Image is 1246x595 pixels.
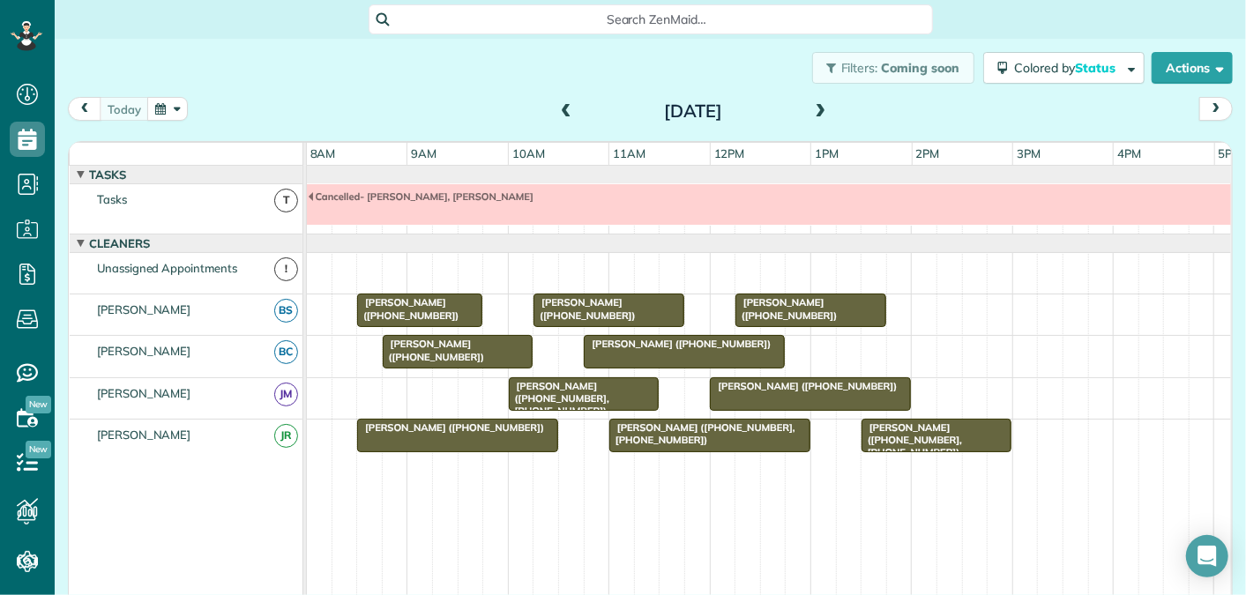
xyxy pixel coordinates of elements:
[86,167,130,182] span: Tasks
[100,97,149,121] button: today
[983,52,1145,84] button: Colored byStatus
[1013,146,1044,160] span: 3pm
[26,396,51,413] span: New
[274,189,298,212] span: T
[735,296,838,321] span: [PERSON_NAME] ([PHONE_NUMBER])
[608,421,795,446] span: [PERSON_NAME] ([PHONE_NUMBER], [PHONE_NUMBER])
[1152,52,1233,84] button: Actions
[382,338,485,362] span: [PERSON_NAME] ([PHONE_NUMBER])
[407,146,440,160] span: 9am
[881,60,960,76] span: Coming soon
[583,101,803,121] h2: [DATE]
[93,261,241,275] span: Unassigned Appointments
[1215,146,1246,160] span: 5pm
[1186,535,1228,577] div: Open Intercom Messenger
[1199,97,1233,121] button: next
[609,146,649,160] span: 11am
[26,441,51,458] span: New
[86,236,153,250] span: Cleaners
[533,296,636,321] span: [PERSON_NAME] ([PHONE_NUMBER])
[274,257,298,281] span: !
[509,146,548,160] span: 10am
[274,340,298,364] span: BC
[93,302,195,316] span: [PERSON_NAME]
[356,296,459,321] span: [PERSON_NAME] ([PHONE_NUMBER])
[1014,60,1122,76] span: Colored by
[583,338,772,350] span: [PERSON_NAME] ([PHONE_NUMBER])
[1075,60,1118,76] span: Status
[711,146,749,160] span: 12pm
[811,146,842,160] span: 1pm
[93,386,195,400] span: [PERSON_NAME]
[93,192,131,206] span: Tasks
[274,383,298,406] span: JM
[913,146,944,160] span: 2pm
[307,190,534,203] span: Cancelled- [PERSON_NAME], [PERSON_NAME]
[307,146,339,160] span: 8am
[274,299,298,323] span: BS
[356,421,545,434] span: [PERSON_NAME] ([PHONE_NUMBER])
[508,380,609,418] span: [PERSON_NAME] ([PHONE_NUMBER], [PHONE_NUMBER])
[68,97,101,121] button: prev
[841,60,878,76] span: Filters:
[274,424,298,448] span: JR
[93,428,195,442] span: [PERSON_NAME]
[93,344,195,358] span: [PERSON_NAME]
[1114,146,1145,160] span: 4pm
[709,380,898,392] span: [PERSON_NAME] ([PHONE_NUMBER])
[861,421,962,459] span: [PERSON_NAME] ([PHONE_NUMBER], [PHONE_NUMBER])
